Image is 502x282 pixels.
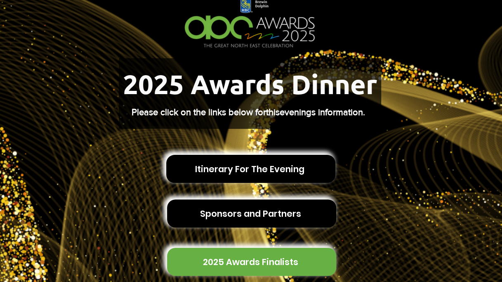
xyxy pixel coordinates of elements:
span: evenings information. [280,107,365,117]
span: Itinerary For The Evening [195,163,304,175]
span: 2025 Awards Finalists [203,256,298,268]
span: Sponsors and Partners [200,207,301,220]
a: Sponsors and Partners [167,199,336,227]
span: this [266,107,280,117]
span: Please click on the links below for [132,107,266,117]
a: Itinerary For The Evening [166,155,335,183]
span: 2025 Awards Dinner [123,67,377,100]
a: 2025 Awards Finalists [167,248,336,276]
